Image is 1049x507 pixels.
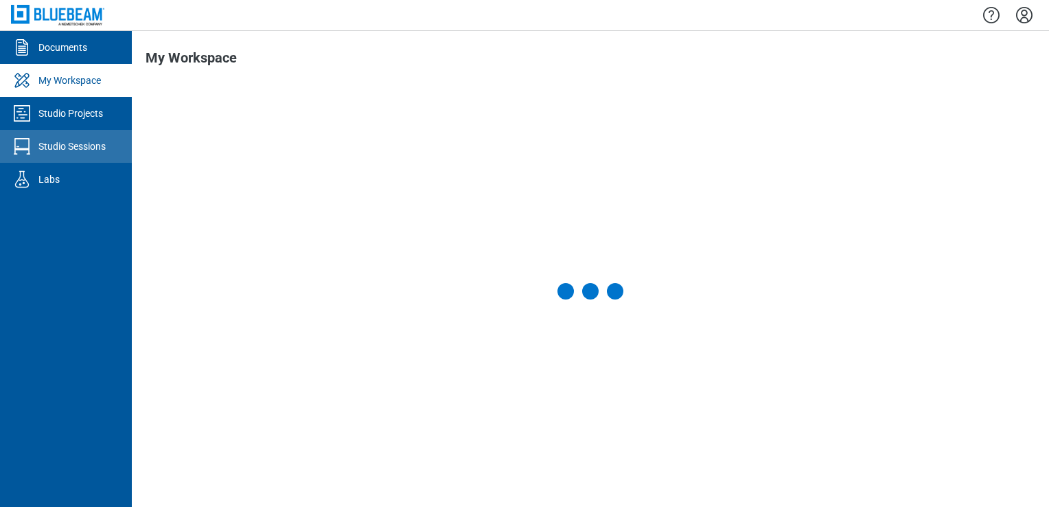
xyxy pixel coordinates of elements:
[11,36,33,58] svg: Documents
[11,102,33,124] svg: Studio Projects
[38,106,103,120] div: Studio Projects
[11,168,33,190] svg: Labs
[11,135,33,157] svg: Studio Sessions
[1013,3,1035,27] button: Settings
[38,74,101,87] div: My Workspace
[146,50,237,72] h1: My Workspace
[557,283,623,300] div: Loading My Workspace
[11,69,33,91] svg: My Workspace
[38,41,87,54] div: Documents
[11,5,104,25] img: Bluebeam, Inc.
[38,139,106,153] div: Studio Sessions
[38,172,60,186] div: Labs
